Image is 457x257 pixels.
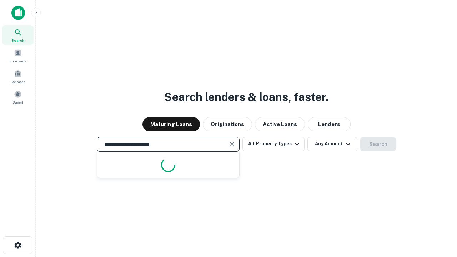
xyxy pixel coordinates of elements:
[2,87,34,107] a: Saved
[421,200,457,234] iframe: Chat Widget
[227,139,237,149] button: Clear
[9,58,26,64] span: Borrowers
[307,137,357,151] button: Any Amount
[203,117,252,131] button: Originations
[11,6,25,20] img: capitalize-icon.png
[2,67,34,86] a: Contacts
[11,79,25,85] span: Contacts
[2,46,34,65] a: Borrowers
[255,117,305,131] button: Active Loans
[308,117,351,131] button: Lenders
[164,89,328,106] h3: Search lenders & loans, faster.
[242,137,305,151] button: All Property Types
[142,117,200,131] button: Maturing Loans
[2,25,34,45] a: Search
[11,37,24,43] span: Search
[13,100,23,105] span: Saved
